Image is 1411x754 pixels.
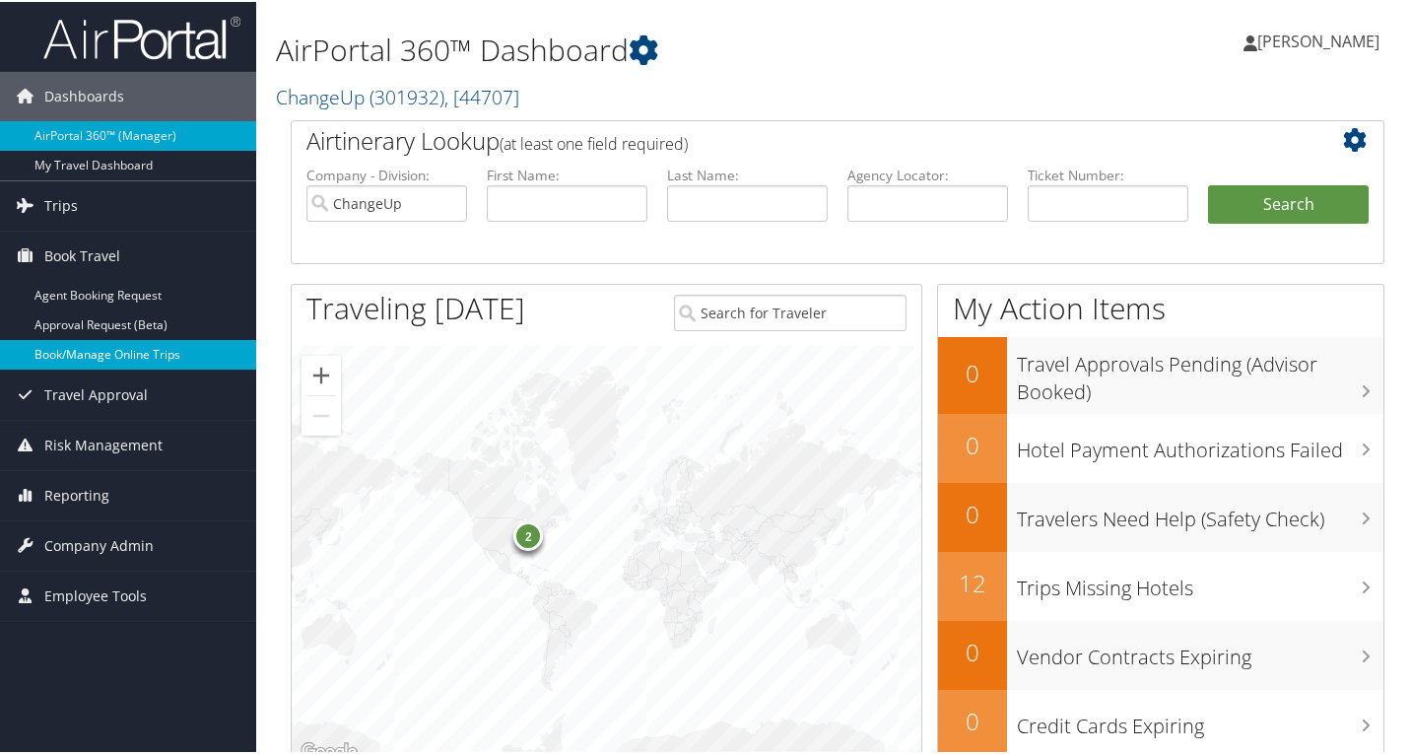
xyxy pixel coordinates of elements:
label: First Name: [487,164,647,183]
h2: 0 [938,634,1007,667]
h3: Vendor Contracts Expiring [1017,632,1383,669]
span: ( 301932 ) [370,82,444,108]
a: [PERSON_NAME] [1243,10,1399,69]
a: 0Hotel Payment Authorizations Failed [938,412,1383,481]
a: 12Trips Missing Hotels [938,550,1383,619]
h2: 12 [938,565,1007,598]
h3: Travel Approvals Pending (Advisor Booked) [1017,339,1383,404]
h3: Travelers Need Help (Safety Check) [1017,494,1383,531]
img: airportal-logo.png [43,13,240,59]
label: Company - Division: [306,164,467,183]
h2: Airtinerary Lookup [306,122,1278,156]
h1: Traveling [DATE] [306,286,525,327]
a: 0Vendor Contracts Expiring [938,619,1383,688]
label: Last Name: [667,164,828,183]
div: 2 [513,519,543,549]
span: Dashboards [44,70,124,119]
h2: 0 [938,496,1007,529]
a: 0Travel Approvals Pending (Advisor Booked) [938,335,1383,411]
span: Risk Management [44,419,163,468]
label: Agency Locator: [847,164,1008,183]
span: Employee Tools [44,570,147,619]
h1: AirPortal 360™ Dashboard [276,28,1025,69]
h2: 0 [938,355,1007,388]
span: Travel Approval [44,369,148,418]
span: [PERSON_NAME] [1257,29,1379,50]
span: (at least one field required) [500,131,688,153]
span: Trips [44,179,78,229]
h2: 0 [938,703,1007,736]
a: 0Travelers Need Help (Safety Check) [938,481,1383,550]
span: Reporting [44,469,109,518]
h3: Hotel Payment Authorizations Failed [1017,425,1383,462]
label: Ticket Number: [1028,164,1188,183]
button: Search [1208,183,1369,223]
h3: Credit Cards Expiring [1017,701,1383,738]
button: Zoom in [302,354,341,393]
span: Company Admin [44,519,154,569]
h1: My Action Items [938,286,1383,327]
input: Search for Traveler [674,293,907,329]
a: ChangeUp [276,82,519,108]
span: Book Travel [44,230,120,279]
span: , [ 44707 ] [444,82,519,108]
h2: 0 [938,427,1007,460]
h3: Trips Missing Hotels [1017,563,1383,600]
button: Zoom out [302,394,341,434]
